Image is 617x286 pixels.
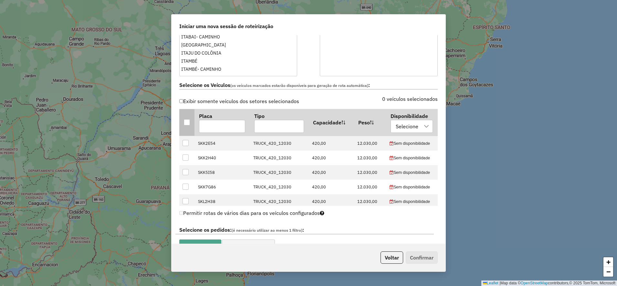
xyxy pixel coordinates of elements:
[354,136,386,151] td: 12.030,00
[308,165,354,180] td: 420,00
[250,109,308,136] th: Tipo
[483,281,498,285] a: Leaflet
[194,180,250,194] td: SKK7G86
[390,140,434,146] div: Sem disponibilidade
[390,155,434,161] div: Sem disponibilidade
[194,136,250,151] td: SKK2E54
[308,109,354,136] th: Capacidade
[179,22,273,30] span: Iniciar uma nova sessão de roteirização
[250,151,308,165] td: TRUCK_420_12030
[393,120,421,132] div: Selecione
[250,136,308,151] td: TRUCK_420_12030
[390,171,394,175] i: 'Roteirizador.NaoPossuiAgenda' | translate
[250,165,308,180] td: TRUCK_420_12030
[181,42,295,48] div: [GEOGRAPHIC_DATA]
[390,169,434,175] div: Sem disponibilidade
[390,200,394,204] i: 'Roteirizador.NaoPossuiAgenda' | translate
[390,142,394,146] i: 'Roteirizador.NaoPossuiAgenda' | translate
[382,95,438,103] label: 0 veículos selecionados
[250,180,308,194] td: TRUCK_420_12030
[175,226,434,235] label: Selecione os pedidos: :
[308,180,354,194] td: 420,00
[606,258,611,266] span: +
[179,99,183,103] input: Exibir somente veículos dos setores selecionados
[179,95,299,107] label: Exibir somente veículos dos setores selecionados
[179,81,438,90] label: Selecione os Veículos :
[308,136,354,151] td: 420,00
[603,267,613,277] a: Zoom out
[354,109,386,136] th: Peso
[194,194,250,209] td: SKL2H38
[308,194,354,209] td: 420,00
[320,210,324,216] i: Selecione pelo menos um veículo
[390,185,394,189] i: 'Roteirizador.NaoPossuiAgenda' | translate
[181,66,295,73] div: ITAMBÉ- CAMINHO
[481,281,617,286] div: Map data © contributors,© 2025 TomTom, Microsoft
[354,165,386,180] td: 12.030,00
[181,58,295,65] div: ITAMBÉ
[381,251,403,264] button: Voltar
[194,165,250,180] td: SKK5I58
[181,50,295,57] div: ITAJU DO COLÔNIA
[232,228,302,233] span: (é necessário utilizar ao menos 1 filtro)
[194,109,250,136] th: Placa
[354,194,386,209] td: 12.030,00
[386,109,437,136] th: Disponibilidade
[354,151,386,165] td: 12.030,00
[390,156,394,160] i: 'Roteirizador.NaoPossuiAgenda' | translate
[603,257,613,267] a: Zoom in
[250,194,308,209] td: TRUCK_420_12030
[390,184,434,190] div: Sem disponibilidade
[230,83,368,88] span: (os veículos marcados estarão disponíveis para geração de rota automática)
[179,207,324,219] label: Permitir rotas de vários dias para os veículos configurados
[521,281,548,285] a: OpenStreetMap
[179,211,183,215] input: Permitir rotas de vários dias para os veículos configurados
[194,151,250,165] td: SKK2H40
[606,268,611,276] span: −
[390,198,434,205] div: Sem disponibilidade
[499,281,500,285] span: |
[181,34,295,40] div: ITABAÍ- CAMINHO
[308,151,354,165] td: 420,00
[354,180,386,194] td: 12.030,00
